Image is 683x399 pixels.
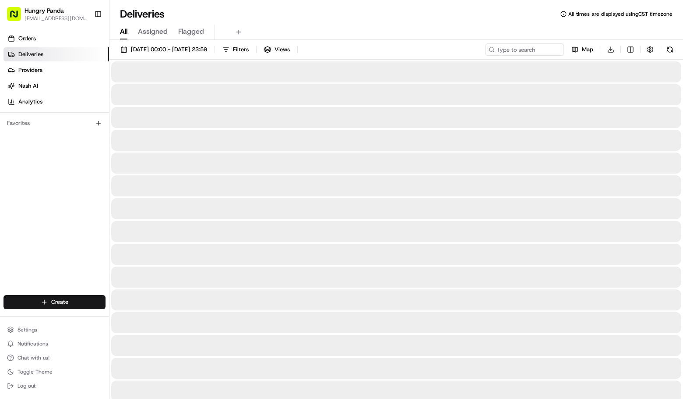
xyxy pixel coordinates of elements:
[51,298,68,306] span: Create
[18,82,38,90] span: Nash AI
[131,46,207,53] span: [DATE] 00:00 - [DATE] 23:59
[120,26,127,37] span: All
[275,46,290,53] span: Views
[4,63,109,77] a: Providers
[4,32,109,46] a: Orders
[178,26,204,37] span: Flagged
[18,50,43,58] span: Deliveries
[18,326,37,333] span: Settings
[582,46,593,53] span: Map
[4,295,106,309] button: Create
[4,4,91,25] button: Hungry Panda[EMAIL_ADDRESS][DOMAIN_NAME]
[218,43,253,56] button: Filters
[4,79,109,93] a: Nash AI
[18,354,49,361] span: Chat with us!
[4,95,109,109] a: Analytics
[4,380,106,392] button: Log out
[25,6,64,15] button: Hungry Panda
[4,47,109,61] a: Deliveries
[18,98,42,106] span: Analytics
[485,43,564,56] input: Type to search
[4,352,106,364] button: Chat with us!
[567,43,597,56] button: Map
[260,43,294,56] button: Views
[4,324,106,336] button: Settings
[138,26,168,37] span: Assigned
[664,43,676,56] button: Refresh
[25,15,87,22] button: [EMAIL_ADDRESS][DOMAIN_NAME]
[18,66,42,74] span: Providers
[4,338,106,350] button: Notifications
[18,368,53,375] span: Toggle Theme
[568,11,672,18] span: All times are displayed using CST timezone
[4,366,106,378] button: Toggle Theme
[18,340,48,347] span: Notifications
[120,7,165,21] h1: Deliveries
[18,35,36,43] span: Orders
[4,116,106,130] div: Favorites
[18,382,35,389] span: Log out
[116,43,211,56] button: [DATE] 00:00 - [DATE] 23:59
[233,46,249,53] span: Filters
